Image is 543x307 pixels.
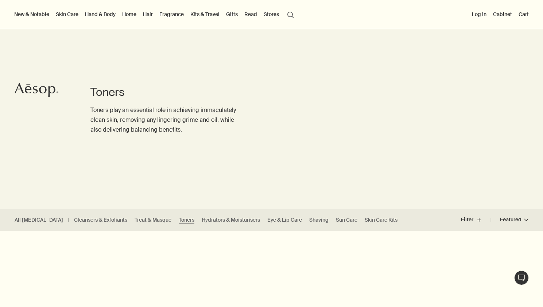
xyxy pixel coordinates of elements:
[84,9,117,19] a: Hand & Body
[344,235,357,248] button: Save to cabinet
[514,271,529,285] button: Live Assistance
[90,105,242,135] p: Toners play an essential role in achieving immaculately clean skin, removing any lingering grime ...
[13,9,51,19] button: New & Notable
[189,9,221,19] a: Kits & Travel
[309,217,329,224] a: Shaving
[202,217,260,224] a: Hydrators & Moisturisers
[121,9,138,19] a: Home
[491,211,528,229] button: Featured
[179,217,194,224] a: Toners
[225,9,239,19] a: Gifts
[517,9,530,19] button: Cart
[262,9,280,19] button: Stores
[163,235,176,248] button: Save to cabinet
[135,217,171,224] a: Treat & Masque
[74,217,127,224] a: Cleansers & Exfoliants
[243,9,259,19] a: Read
[7,238,41,246] div: New addition
[461,211,491,229] button: Filter
[158,9,185,19] a: Fragrance
[54,9,80,19] a: Skin Care
[90,85,242,100] h1: Toners
[284,7,297,21] button: Open search
[365,217,397,224] a: Skin Care Kits
[492,9,513,19] a: Cabinet
[15,83,58,97] svg: Aesop
[13,81,60,101] a: Aesop
[336,217,357,224] a: Sun Care
[470,9,488,19] button: Log in
[267,217,302,224] a: Eye & Lip Care
[15,217,63,224] a: All [MEDICAL_DATA]
[141,9,154,19] a: Hair
[525,235,539,248] button: Save to cabinet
